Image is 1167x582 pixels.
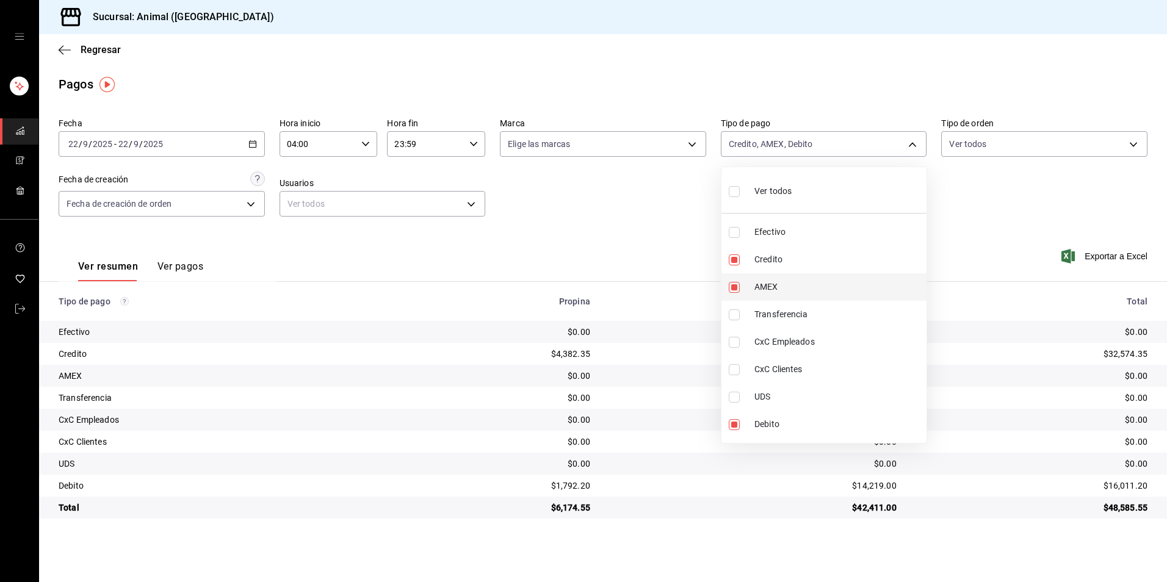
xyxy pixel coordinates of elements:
[754,253,922,266] span: Credito
[754,308,922,321] span: Transferencia
[754,281,922,293] span: AMEX
[99,77,115,92] img: Tooltip marker
[754,185,792,198] span: Ver todos
[754,418,922,431] span: Debito
[754,363,922,376] span: CxC Clientes
[754,226,922,239] span: Efectivo
[754,336,922,348] span: CxC Empleados
[754,390,922,403] span: UDS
